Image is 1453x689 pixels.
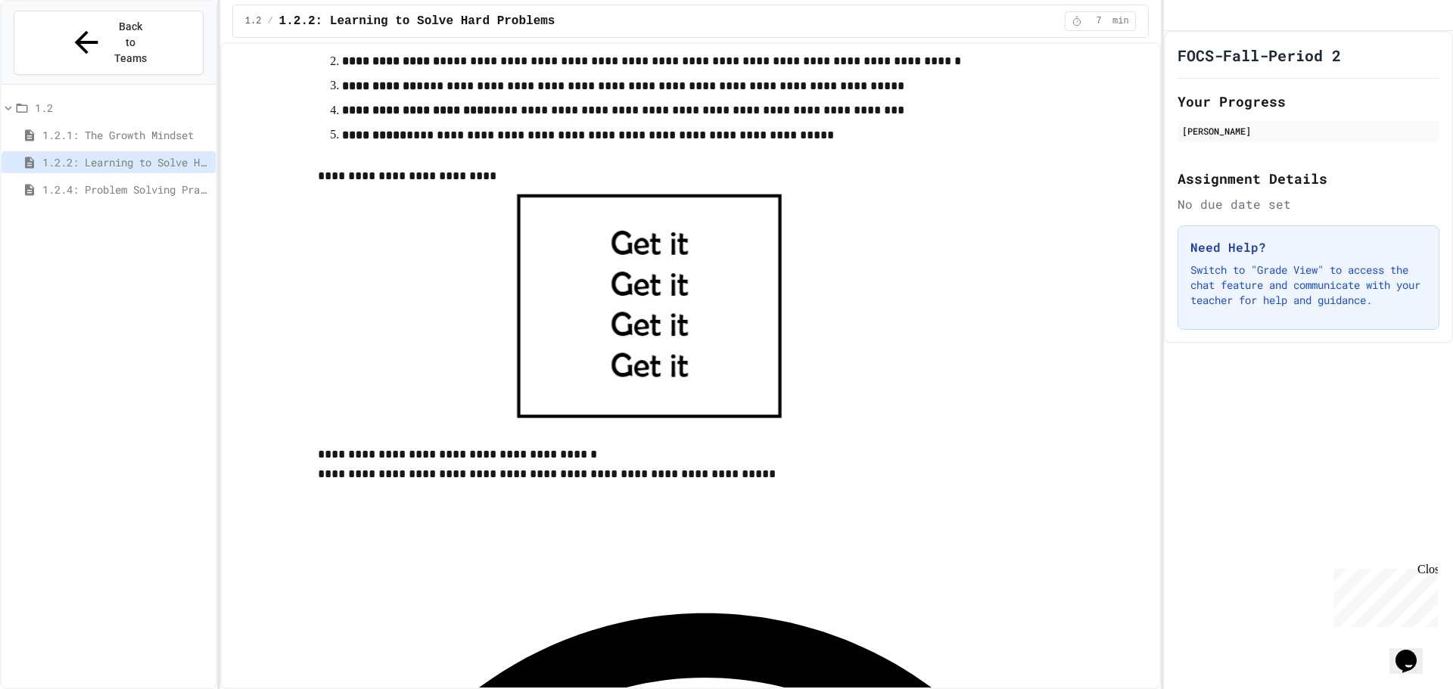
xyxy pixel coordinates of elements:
h3: Need Help? [1190,238,1427,256]
div: [PERSON_NAME] [1182,124,1435,138]
span: 7 [1087,15,1111,27]
span: 1.2.1: The Growth Mindset [42,127,210,143]
iframe: chat widget [1327,563,1438,627]
span: 1.2 [245,15,262,27]
span: 1.2 [35,100,210,116]
h1: FOCS-Fall-Period 2 [1178,45,1341,66]
span: Back to Teams [113,19,148,67]
span: / [267,15,272,27]
button: Back to Teams [14,11,204,75]
iframe: chat widget [1389,628,1438,674]
div: Chat with us now!Close [6,6,104,96]
div: No due date set [1178,195,1439,213]
span: 1.2.4: Problem Solving Practice [42,182,210,197]
span: 1.2.2: Learning to Solve Hard Problems [42,154,210,170]
span: 1.2.2: Learning to Solve Hard Problems [279,12,555,30]
span: min [1112,15,1129,27]
h2: Assignment Details [1178,168,1439,189]
p: Switch to "Grade View" to access the chat feature and communicate with your teacher for help and ... [1190,262,1427,308]
h2: Your Progress [1178,91,1439,112]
